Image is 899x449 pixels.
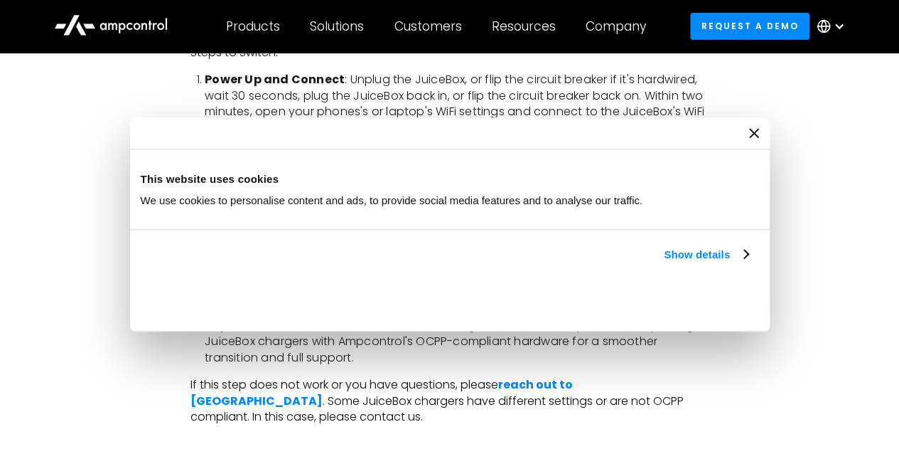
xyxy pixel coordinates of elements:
a: Request a demo [690,13,809,39]
strong: Power Up and Connect [205,71,345,88]
div: Solutions [310,19,364,34]
li: : For more reliable and long-term functionality, consider replacing JuiceBox chargers with Ampcon... [205,318,709,366]
a: Show details [664,246,748,263]
div: Customers [394,19,462,34]
li: : Unplug the JuiceBox, or flip the circuit breaker if it's hardwired, wait 30 seconds, plug the J... [205,72,709,136]
div: Company [586,19,646,34]
span: We use cookies to personalise content and ads, to provide social media features and to analyse ou... [141,194,643,206]
button: Close banner [749,128,759,138]
p: If this step does not work or you have questions, please . Some JuiceBox chargers have different ... [190,377,709,425]
div: This website uses cookies [141,171,759,188]
div: Products [226,19,280,34]
button: Okay [549,279,753,320]
div: Resources [492,19,556,34]
a: reach out to [GEOGRAPHIC_DATA] [190,376,573,408]
p: Steps to Switch: [190,45,709,60]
